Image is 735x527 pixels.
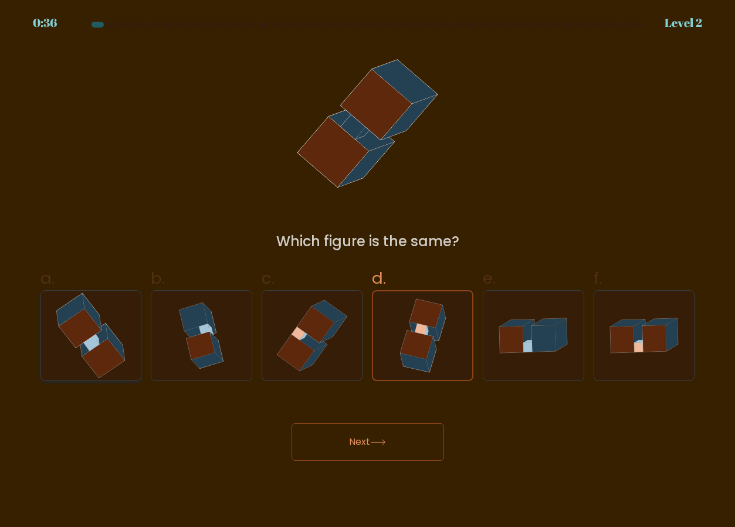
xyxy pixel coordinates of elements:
[594,267,602,290] span: f.
[48,231,688,252] div: Which figure is the same?
[33,14,57,32] div: 0:36
[40,267,55,290] span: a.
[262,267,275,290] span: c.
[292,423,444,461] button: Next
[483,267,496,290] span: e.
[372,267,386,290] span: d.
[151,267,165,290] span: b.
[665,14,702,32] div: Level 2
